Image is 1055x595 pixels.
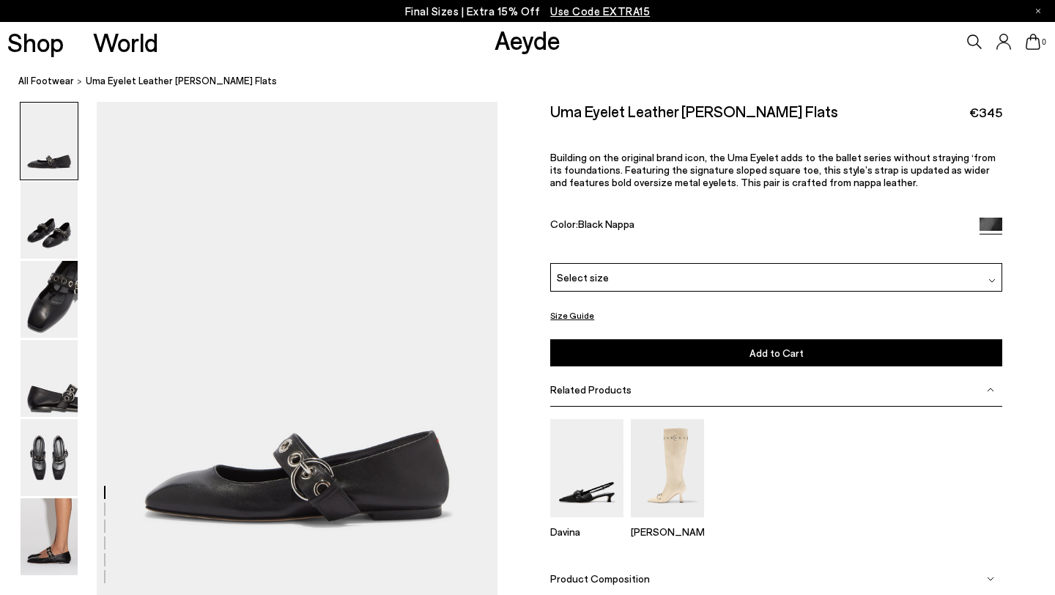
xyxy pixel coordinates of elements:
[550,383,632,396] span: Related Products
[18,62,1055,102] nav: breadcrumb
[21,182,78,259] img: Uma Eyelet Leather Mary-Janes Flats - Image 2
[550,306,594,325] button: Size Guide
[550,218,965,234] div: Color:
[93,29,158,55] a: World
[550,151,1002,188] p: Building on the original brand icon, the Uma Eyelet adds to the ballet series without straying ‘f...
[550,572,650,585] span: Product Composition
[18,73,74,89] a: All Footwear
[578,218,634,230] span: Black Nappa
[21,103,78,180] img: Uma Eyelet Leather Mary-Janes Flats - Image 1
[1026,34,1040,50] a: 0
[21,498,78,575] img: Uma Eyelet Leather Mary-Janes Flats - Image 6
[495,24,560,55] a: Aeyde
[21,261,78,338] img: Uma Eyelet Leather Mary-Janes Flats - Image 3
[1040,38,1048,46] span: 0
[550,507,623,538] a: Davina Eyelet Slingback Pumps Davina
[631,419,704,517] img: Vivian Eyelet High Boots
[550,525,623,538] p: Davina
[557,270,609,285] span: Select size
[987,575,994,583] img: svg%3E
[405,2,651,21] p: Final Sizes | Extra 15% Off
[749,347,804,359] span: Add to Cart
[969,103,1002,122] span: €345
[550,339,1002,366] button: Add to Cart
[988,277,996,284] img: svg%3E
[21,340,78,417] img: Uma Eyelet Leather Mary-Janes Flats - Image 4
[7,29,64,55] a: Shop
[631,525,704,538] p: [PERSON_NAME]
[631,507,704,538] a: Vivian Eyelet High Boots [PERSON_NAME]
[21,419,78,496] img: Uma Eyelet Leather Mary-Janes Flats - Image 5
[987,386,994,393] img: svg%3E
[86,73,277,89] span: Uma Eyelet Leather [PERSON_NAME] Flats
[550,4,650,18] span: Navigate to /collections/ss25-final-sizes
[550,102,838,120] h2: Uma Eyelet Leather [PERSON_NAME] Flats
[550,419,623,517] img: Davina Eyelet Slingback Pumps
